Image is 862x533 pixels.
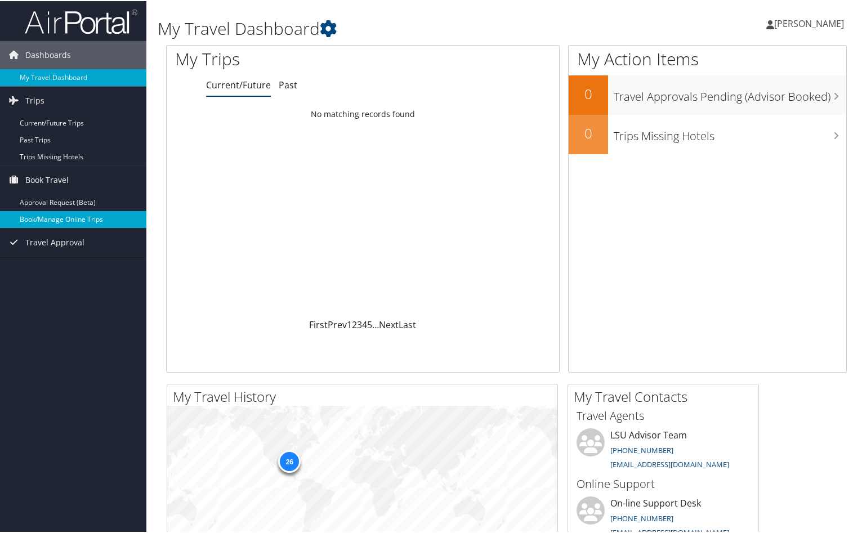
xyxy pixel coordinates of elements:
a: Next [379,317,399,330]
a: Prev [328,317,347,330]
a: [PHONE_NUMBER] [610,444,673,454]
h3: Trips Missing Hotels [614,122,846,143]
a: Current/Future [206,78,271,90]
a: 1 [347,317,352,330]
a: [PHONE_NUMBER] [610,512,673,522]
h1: My Trips [175,46,387,70]
span: Trips [25,86,44,114]
span: Dashboards [25,40,71,68]
a: Last [399,317,416,330]
h3: Travel Agents [577,407,750,423]
li: LSU Advisor Team [571,427,756,473]
h1: My Action Items [569,46,846,70]
td: No matching records found [167,103,559,123]
a: [PERSON_NAME] [766,6,855,39]
a: 0Travel Approvals Pending (Advisor Booked) [569,74,846,114]
a: [EMAIL_ADDRESS][DOMAIN_NAME] [610,458,729,468]
h2: My Travel Contacts [574,386,758,405]
a: 2 [352,317,357,330]
a: Past [279,78,297,90]
img: airportal-logo.png [25,7,137,34]
span: [PERSON_NAME] [774,16,844,29]
h2: 0 [569,123,608,142]
a: 5 [367,317,372,330]
span: Travel Approval [25,227,84,256]
h3: Online Support [577,475,750,491]
span: Book Travel [25,165,69,193]
h1: My Travel Dashboard [158,16,623,39]
h3: Travel Approvals Pending (Advisor Booked) [614,82,846,104]
a: First [309,317,328,330]
h2: 0 [569,83,608,102]
a: 3 [357,317,362,330]
h2: My Travel History [173,386,557,405]
div: 26 [278,449,301,472]
a: 4 [362,317,367,330]
a: 0Trips Missing Hotels [569,114,846,153]
span: … [372,317,379,330]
